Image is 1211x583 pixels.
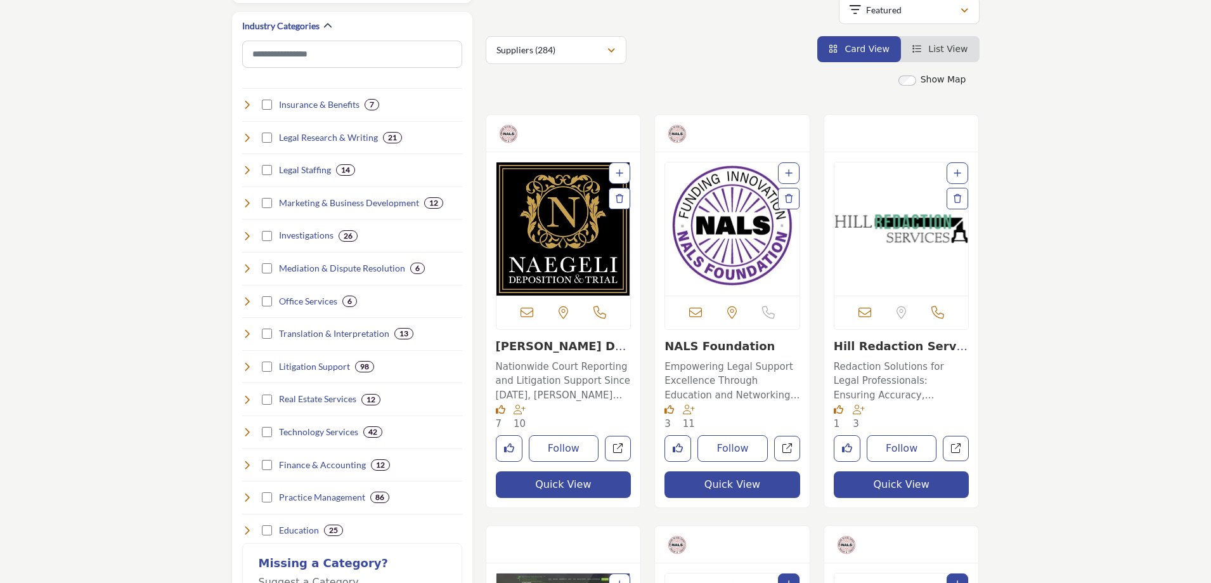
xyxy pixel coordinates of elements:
[279,295,337,308] h4: Office Services: Products and services for the law office environment
[943,436,969,462] a: Open hillredactionservices in new tab
[853,418,859,429] span: 3
[664,435,691,462] button: Like listing
[496,339,631,367] a: [PERSON_NAME] Deposition &...
[496,339,631,353] h3: NAEGELI Deposition & Trial
[279,197,419,209] h4: Marketing & Business Development: Helping law firms grow and attract clients
[664,339,775,353] a: NALS Foundation
[683,403,699,431] div: Followers
[279,360,350,373] h4: Litigation Support: Services to assist during litigation process
[664,339,800,353] h3: NALS Foundation
[279,524,319,537] h4: Education
[279,262,405,275] h4: Mediation & Dispute Resolution: Facilitating settlement and resolving conflicts
[683,418,695,429] span: 11
[279,327,389,340] h4: Translation & Interpretation: Language services for multilingual legal matters
[834,162,969,296] a: Open Listing in new tab
[242,20,320,32] h2: Industry Categories
[376,461,385,469] b: 12
[279,164,331,176] h4: Legal Staffing: Providing personnel to support law firm operations
[279,393,356,405] h4: Real Estate Services: Assisting with property matters in legal cases
[616,168,623,178] a: Add To List
[262,460,272,470] input: Select Finance & Accounting checkbox
[834,471,969,498] button: Quick View
[664,418,671,429] span: 3
[514,403,529,431] div: Followers
[365,99,379,110] div: 7 Results For Insurance & Benefits
[394,328,413,339] div: 13 Results For Translation & Interpretation
[262,296,272,306] input: Select Office Services checkbox
[347,297,352,306] b: 6
[355,361,374,372] div: 98 Results For Litigation Support
[262,100,272,110] input: Select Insurance & Benefits checkbox
[774,436,800,462] a: Open nals-foundation in new tab
[514,418,526,429] span: 10
[342,296,357,307] div: 6 Results For Office Services
[262,133,272,143] input: Select Legal Research & Writing checkbox
[529,435,599,462] button: Follow
[262,427,272,437] input: Select Technology Services checkbox
[242,41,462,68] input: Search Category
[496,418,502,429] span: 7
[410,263,425,274] div: 6 Results For Mediation & Dispute Resolution
[664,360,800,403] p: Empowering Legal Support Excellence Through Education and Networking The organization is a leadin...
[817,36,901,62] li: Card View
[496,162,631,296] a: Open Listing in new tab
[262,362,272,372] input: Select Litigation Support checkbox
[366,395,375,404] b: 12
[370,492,389,503] div: 86 Results For Practice Management
[834,405,843,414] i: Like
[496,405,505,414] i: Likes
[668,535,687,554] img: NALS Vendor Partners Badge Icon
[837,535,856,554] img: NALS Vendor Partners Badge Icon
[279,459,366,471] h4: Finance & Accounting: Managing the financial aspects of the law practice
[853,403,867,431] div: Followers
[339,230,358,242] div: 26 Results For Investigations
[262,263,272,273] input: Select Mediation & Dispute Resolution checkbox
[901,36,980,62] li: List View
[834,418,840,429] span: 1
[834,339,968,367] a: Hill Redaction Servi...
[867,435,937,462] button: Follow
[262,525,272,535] input: Select Education checkbox
[845,44,889,54] span: Card View
[262,492,272,502] input: Select Practice Management checkbox
[279,491,365,504] h4: Practice Management: Improving organization and efficiency of law practice
[388,133,397,142] b: 21
[866,4,902,16] p: Featured
[429,199,438,207] b: 12
[785,168,793,178] a: Add To List
[668,124,687,143] img: NALS Vendor Partners Badge Icon
[665,162,800,296] img: NALS Foundation
[605,436,631,462] a: Open naegeli-deposition-trial in new tab
[399,329,408,338] b: 13
[664,405,674,414] i: Likes
[279,426,358,438] h4: Technology Services: IT support, software, hardware for law firms
[834,162,969,296] img: Hill Redaction Services
[383,132,402,143] div: 21 Results For Legal Research & Writing
[344,232,353,240] b: 26
[329,526,338,535] b: 25
[259,556,446,575] h2: Missing a Category?
[954,168,961,178] a: Add To List
[834,339,969,353] h3: Hill Redaction Services
[361,394,380,405] div: 12 Results For Real Estate Services
[279,98,359,111] h4: Insurance & Benefits: Mitigating risk and attracting talent through benefits
[371,459,390,471] div: 12 Results For Finance & Accounting
[279,131,378,144] h4: Legal Research & Writing: Assisting with legal research and document drafting
[921,73,966,86] label: Show Map
[496,471,631,498] button: Quick View
[375,493,384,502] b: 86
[496,44,555,56] p: Suppliers (284)
[341,166,350,174] b: 14
[665,162,800,296] a: Open Listing in new tab
[370,100,374,109] b: 7
[262,329,272,339] input: Select Translation & Interpretation checkbox
[262,395,272,405] input: Select Real Estate Services checkbox
[834,435,860,462] button: Like listing
[664,471,800,498] button: Quick View
[336,164,355,176] div: 14 Results For Legal Staffing
[262,165,272,175] input: Select Legal Staffing checkbox
[834,360,969,403] p: Redaction Solutions for Legal Professionals: Ensuring Accuracy, Compliance, and Efficiency HRS is...
[912,44,968,54] a: View List
[262,198,272,208] input: Select Marketing & Business Development checkbox
[360,362,369,371] b: 98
